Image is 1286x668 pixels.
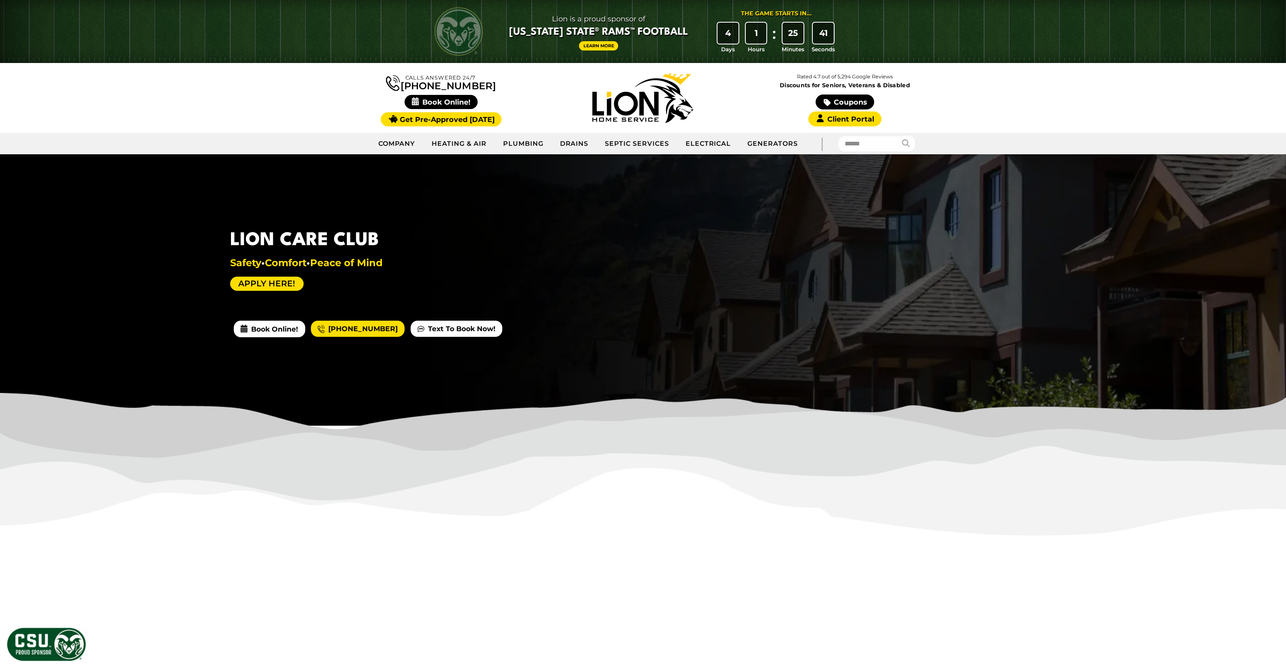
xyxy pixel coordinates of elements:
[597,134,677,154] a: Septic Services
[739,134,806,154] a: Generators
[746,23,767,44] div: 1
[816,95,874,109] a: Coupons
[434,7,483,56] img: CSU Rams logo
[261,257,265,269] span: •
[741,9,812,18] div: The Game Starts in...
[424,134,495,154] a: Heating & Air
[509,25,688,39] span: [US_STATE] State® Rams™ Football
[579,41,619,50] a: Learn More
[721,45,735,53] span: Days
[812,45,835,53] span: Seconds
[234,321,305,337] span: Book Online!
[806,133,838,154] div: |
[552,134,597,154] a: Drains
[744,72,946,81] p: Rated 4.7 out of 5,294 Google Reviews
[746,82,944,88] span: Discounts for Seniors, Veterans & Disabled
[808,111,881,126] a: Client Portal
[770,23,778,54] div: :
[678,134,740,154] a: Electrical
[748,45,765,53] span: Hours
[495,134,552,154] a: Plumbing
[381,112,501,126] a: Get Pre-Approved [DATE]
[230,277,304,291] a: Apply Here!
[509,13,688,25] span: Lion is a proud sponsor of
[783,23,803,44] div: 25
[306,257,310,269] span: •
[386,74,496,91] a: [PHONE_NUMBER]
[405,95,478,109] span: Book Online!
[717,23,738,44] div: 4
[813,23,834,44] div: 41
[592,74,693,123] img: Lion Home Service
[230,227,383,254] h1: Lion Care Club
[311,321,405,337] a: [PHONE_NUMBER]
[230,257,383,269] div: Safety Comfort Peace of Mind
[782,45,804,53] span: Minutes
[411,321,502,337] a: Text To Book Now!
[6,627,87,662] img: CSU Sponsor Badge
[370,134,424,154] a: Company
